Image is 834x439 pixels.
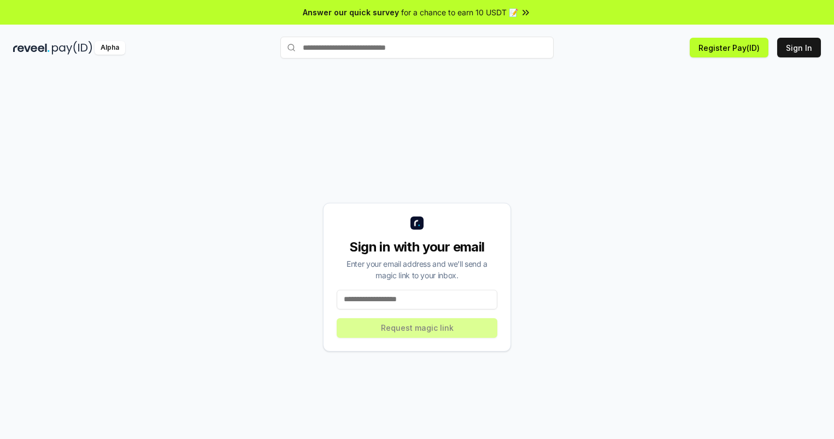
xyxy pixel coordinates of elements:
div: Enter your email address and we’ll send a magic link to your inbox. [337,258,497,281]
span: for a chance to earn 10 USDT 📝 [401,7,518,18]
button: Register Pay(ID) [690,38,768,57]
div: Sign in with your email [337,238,497,256]
img: reveel_dark [13,41,50,55]
img: pay_id [52,41,92,55]
button: Sign In [777,38,821,57]
div: Alpha [95,41,125,55]
img: logo_small [410,216,424,230]
span: Answer our quick survey [303,7,399,18]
